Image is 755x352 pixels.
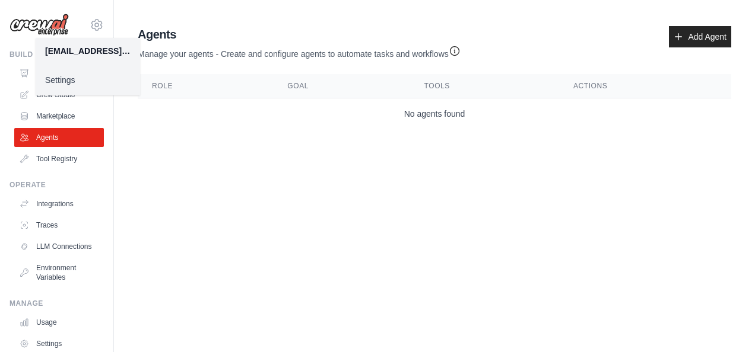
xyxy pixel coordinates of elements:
[559,74,731,98] th: Actions
[669,26,731,47] a: Add Agent
[36,69,140,91] a: Settings
[410,74,559,98] th: Tools
[14,149,104,168] a: Tool Registry
[14,107,104,126] a: Marketplace
[14,85,104,104] a: Crew Studio
[9,50,104,59] div: Build
[14,216,104,235] a: Traces
[9,180,104,190] div: Operate
[14,313,104,332] a: Usage
[45,45,131,57] div: [EMAIL_ADDRESS][DOMAIN_NAME]
[14,237,104,256] a: LLM Connections
[138,98,731,130] td: No agents found
[14,194,104,213] a: Integrations
[14,128,104,147] a: Agents
[138,43,461,60] p: Manage your agents - Create and configure agents to automate tasks and workflows
[9,14,69,36] img: Logo
[138,74,273,98] th: Role
[9,299,104,308] div: Manage
[138,26,461,43] h2: Agents
[14,258,104,287] a: Environment Variables
[14,64,104,83] a: Automations
[273,74,410,98] th: Goal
